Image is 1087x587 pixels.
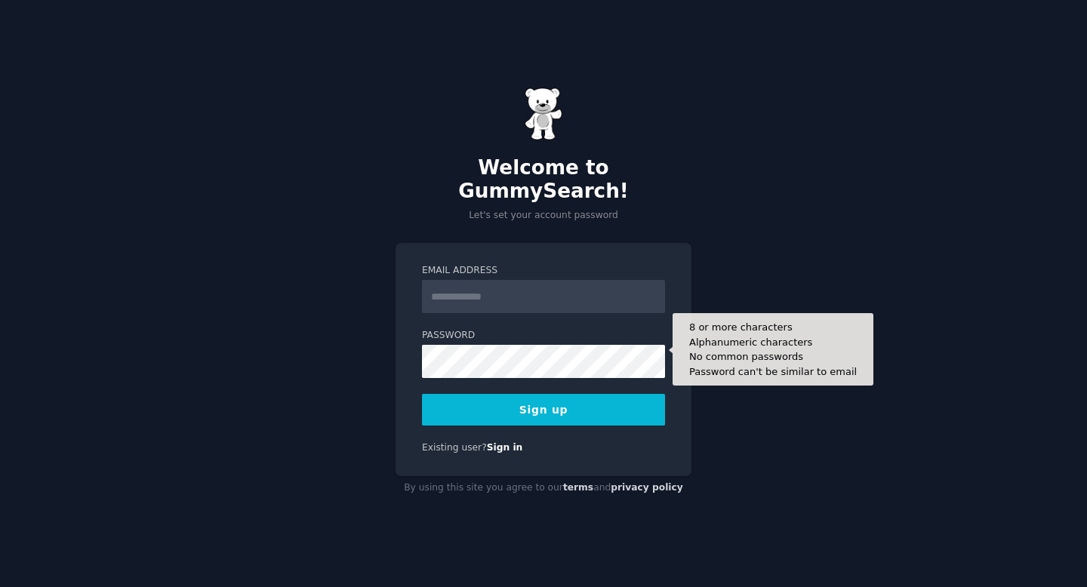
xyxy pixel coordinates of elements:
h2: Welcome to GummySearch! [396,156,691,204]
a: privacy policy [611,482,683,493]
a: Sign in [487,442,523,453]
button: Sign up [422,394,665,426]
label: Password [422,329,665,343]
p: Let's set your account password [396,209,691,223]
div: By using this site you agree to our and [396,476,691,500]
span: Existing user? [422,442,487,453]
a: terms [563,482,593,493]
img: Gummy Bear [525,88,562,140]
label: Email Address [422,264,665,278]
